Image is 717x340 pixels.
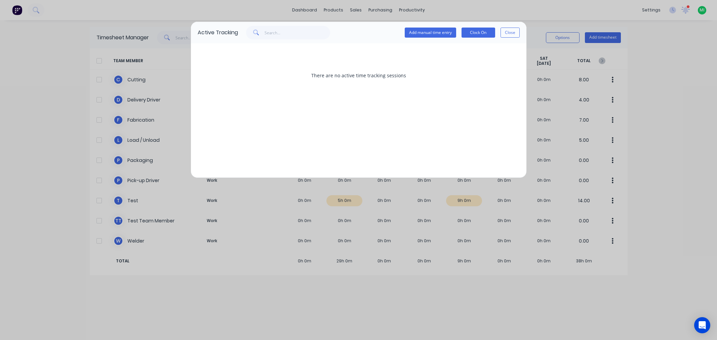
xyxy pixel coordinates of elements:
[501,28,520,38] button: Close
[198,29,238,37] div: Active Tracking
[405,28,456,38] button: Add manual time entry
[198,50,520,100] div: There are no active time tracking sessions
[694,317,710,333] div: Open Intercom Messenger
[462,28,495,38] button: Clock On
[265,26,330,39] input: Search...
